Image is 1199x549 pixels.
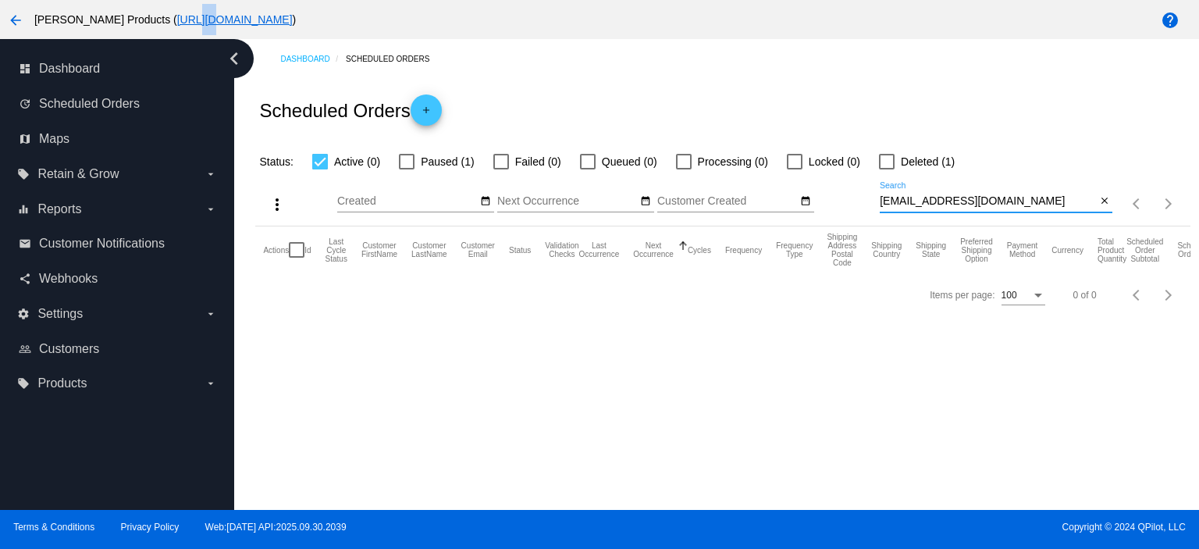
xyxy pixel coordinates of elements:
[259,155,294,168] span: Status:
[901,152,955,171] span: Deleted (1)
[17,377,30,390] i: local_offer
[19,127,217,152] a: map Maps
[613,522,1186,533] span: Copyright © 2024 QPilot, LLC
[205,308,217,320] i: arrow_drop_down
[304,245,311,255] button: Change sorting for Id
[37,202,81,216] span: Reports
[1153,280,1184,311] button: Next page
[19,266,217,291] a: share Webhooks
[497,195,638,208] input: Next Occurrence
[19,231,217,256] a: email Customer Notifications
[1098,226,1126,273] mat-header-cell: Total Product Quantity
[1122,280,1153,311] button: Previous page
[421,152,474,171] span: Paused (1)
[1122,188,1153,219] button: Previous page
[222,46,247,71] i: chevron_left
[6,11,25,30] mat-icon: arrow_back
[13,522,94,533] a: Terms & Conditions
[39,272,98,286] span: Webhooks
[800,195,811,208] mat-icon: date_range
[205,203,217,216] i: arrow_drop_down
[19,62,31,75] i: dashboard
[545,226,578,273] mat-header-cell: Validation Checks
[688,245,711,255] button: Change sorting for Cycles
[337,195,478,208] input: Created
[1126,237,1163,263] button: Change sorting for Subtotal
[827,233,857,267] button: Change sorting for ShippingPostcode
[640,195,651,208] mat-icon: date_range
[205,377,217,390] i: arrow_drop_down
[1007,241,1037,258] button: Change sorting for PaymentMethod.Type
[916,241,946,258] button: Change sorting for ShippingState
[361,241,397,258] button: Change sorting for CustomerFirstName
[1002,291,1045,301] mat-select: Items per page:
[17,308,30,320] i: settings
[602,152,657,171] span: Queued (0)
[39,97,140,111] span: Scheduled Orders
[121,522,180,533] a: Privacy Policy
[417,105,436,123] mat-icon: add
[37,307,83,321] span: Settings
[326,237,347,263] button: Change sorting for LastProcessingCycleId
[39,237,165,251] span: Customer Notifications
[880,195,1096,208] input: Search
[1161,11,1179,30] mat-icon: help
[871,241,902,258] button: Change sorting for ShippingCountry
[579,241,620,258] button: Change sorting for LastOccurrenceUtc
[776,241,813,258] button: Change sorting for FrequencyType
[19,91,217,116] a: update Scheduled Orders
[19,133,31,145] i: map
[509,245,531,255] button: Change sorting for Status
[37,167,119,181] span: Retain & Grow
[1099,195,1110,208] mat-icon: close
[280,47,346,71] a: Dashboard
[19,56,217,81] a: dashboard Dashboard
[37,376,87,390] span: Products
[1002,290,1017,301] span: 100
[19,337,217,362] a: people_outline Customers
[34,13,296,26] span: [PERSON_NAME] Products ( )
[177,13,293,26] a: [URL][DOMAIN_NAME]
[411,241,447,258] button: Change sorting for CustomerLastName
[1153,188,1184,219] button: Next page
[205,522,347,533] a: Web:[DATE] API:2025.09.30.2039
[515,152,561,171] span: Failed (0)
[461,241,495,258] button: Change sorting for CustomerEmail
[39,342,99,356] span: Customers
[1051,245,1083,255] button: Change sorting for CurrencyIso
[19,237,31,250] i: email
[205,168,217,180] i: arrow_drop_down
[19,273,31,285] i: share
[268,195,286,214] mat-icon: more_vert
[19,343,31,355] i: people_outline
[633,241,674,258] button: Change sorting for NextOccurrenceUtc
[39,132,69,146] span: Maps
[480,195,491,208] mat-icon: date_range
[39,62,100,76] span: Dashboard
[930,290,994,301] div: Items per page:
[1096,194,1112,210] button: Clear
[17,203,30,216] i: equalizer
[960,237,993,263] button: Change sorting for PreferredShippingOption
[17,168,30,180] i: local_offer
[657,195,798,208] input: Customer Created
[263,226,289,273] mat-header-cell: Actions
[809,152,860,171] span: Locked (0)
[725,245,762,255] button: Change sorting for Frequency
[334,152,380,171] span: Active (0)
[1073,290,1097,301] div: 0 of 0
[19,98,31,110] i: update
[346,47,443,71] a: Scheduled Orders
[259,94,441,126] h2: Scheduled Orders
[698,152,768,171] span: Processing (0)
